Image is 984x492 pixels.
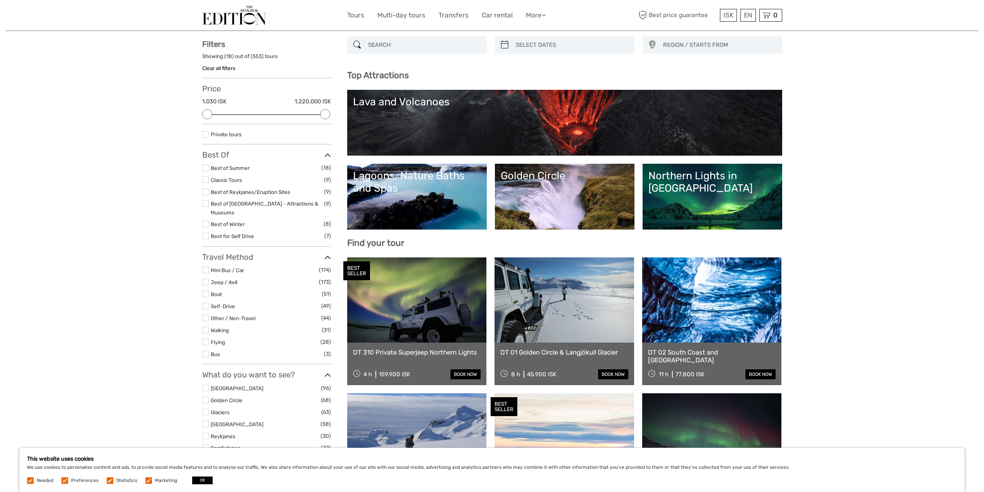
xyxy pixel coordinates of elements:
[211,327,229,333] a: Walking
[211,131,242,137] a: Private tours
[500,348,628,356] a: DT 01 Golden Circle & Langjökull Glacier
[211,165,250,171] a: Best of Summer
[295,98,331,106] label: 1.220.000 ISK
[343,261,370,281] div: BEST SELLER
[598,369,628,379] a: book now
[491,397,517,417] div: BEST SELLER
[637,9,718,22] span: Best price guarantee
[202,370,331,379] h3: What do you want to see?
[211,445,240,451] a: Snæfellsnes
[648,348,776,364] a: DT 02 South Coast and [GEOGRAPHIC_DATA]
[202,6,266,25] img: The Reykjavík Edition
[202,65,235,71] a: Clear all filters
[211,397,242,403] a: Golden Circle
[526,10,546,21] a: More
[321,163,331,172] span: (18)
[363,371,372,378] span: 4 h
[324,219,331,228] span: (8)
[211,303,235,309] a: Self-Drive
[324,350,331,358] span: (3)
[353,170,481,195] div: Lagoons, Nature Baths and Spas
[155,477,177,484] label: Marketing
[211,177,242,183] a: Classic Tours
[324,231,331,240] span: (7)
[211,339,225,345] a: Flying
[202,98,227,106] label: 1.030 ISK
[438,10,469,21] a: Transfers
[321,314,331,322] span: (44)
[202,150,331,159] h3: Best Of
[723,11,733,19] span: ISK
[322,326,331,334] span: (31)
[660,39,778,51] button: REGION / STARTS FROM
[211,291,222,297] a: Boat
[37,477,53,484] label: Needed
[211,385,263,391] a: [GEOGRAPHIC_DATA]
[202,53,331,65] div: Showing ( ) out of ( ) tours
[501,170,629,182] div: Golden Circle
[319,278,331,286] span: (173)
[192,477,213,484] button: OK
[353,96,776,108] div: Lava and Volcanoes
[27,456,957,462] h5: This website uses cookies
[11,14,87,20] p: We're away right now. Please check back later!
[450,369,481,379] a: book now
[365,38,483,52] input: SEARCH
[648,170,776,195] div: Northern Lights in [GEOGRAPHIC_DATA]
[321,396,331,405] span: (68)
[353,96,776,150] a: Lava and Volcanoes
[347,10,364,21] a: Tours
[71,477,99,484] label: Preferences
[211,409,230,415] a: Glaciers
[211,279,237,285] a: Jeep / 4x4
[252,53,262,60] label: 553
[321,420,331,429] span: (58)
[116,477,137,484] label: Statistics
[353,348,481,356] a: DT 310 Private Superjeep Northern Lights
[745,369,776,379] a: book now
[211,201,318,216] a: Best of [GEOGRAPHIC_DATA] - Attractions & Museums
[211,267,244,273] a: Mini Bus / Car
[675,371,704,378] div: 77.800 ISK
[211,433,235,439] a: Reykjanes
[324,175,331,184] span: (9)
[772,11,779,19] span: 0
[740,9,756,22] div: EN
[659,371,669,378] span: 11 h
[211,233,254,239] a: Best for Self Drive
[482,10,513,21] a: Car rental
[321,302,331,310] span: (49)
[319,266,331,274] span: (174)
[226,53,232,60] label: 18
[347,70,409,81] b: Top Attractions
[322,290,331,298] span: (51)
[321,338,331,346] span: (28)
[211,351,220,357] a: Bus
[324,199,331,208] span: (9)
[211,221,245,227] a: Best of Winter
[321,443,331,452] span: (22)
[513,38,631,52] input: SELECT DATES
[527,371,556,378] div: 45.900 ISK
[648,170,776,224] a: Northern Lights in [GEOGRAPHIC_DATA]
[511,371,520,378] span: 8 h
[89,12,98,21] button: Open LiveChat chat widget
[202,39,225,49] strong: Filters
[211,421,263,427] a: [GEOGRAPHIC_DATA]
[379,371,410,378] div: 159.900 ISK
[202,84,331,93] h3: Price
[377,10,425,21] a: Multi-day tours
[211,189,290,195] a: Best of Reykjanes/Eruption Sites
[19,448,965,492] div: We use cookies to personalise content and ads, to provide social media features and to analyse ou...
[202,252,331,262] h3: Travel Method
[347,238,404,248] b: Find your tour
[321,432,331,441] span: (30)
[321,408,331,417] span: (63)
[353,170,481,224] a: Lagoons, Nature Baths and Spas
[324,187,331,196] span: (9)
[501,170,629,224] a: Golden Circle
[211,315,256,321] a: Other / Non-Travel
[321,384,331,393] span: (96)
